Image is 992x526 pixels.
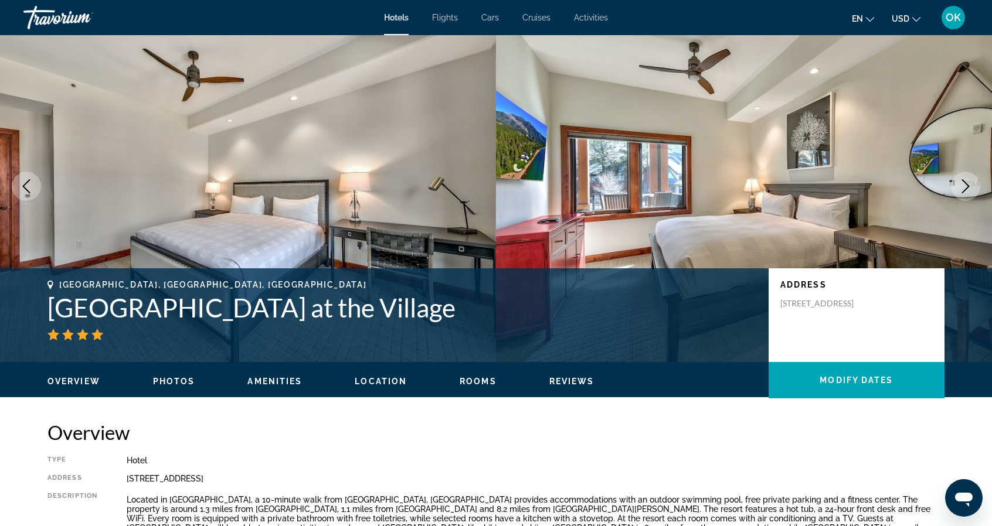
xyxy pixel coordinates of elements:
[23,2,141,33] a: Travorium
[769,362,945,398] button: Modify Dates
[47,377,100,386] span: Overview
[127,456,945,465] div: Hotel
[460,376,497,387] button: Rooms
[780,298,874,309] p: [STREET_ADDRESS]
[47,421,945,444] h2: Overview
[780,280,933,289] p: Address
[820,375,893,385] span: Modify Dates
[47,376,100,387] button: Overview
[153,377,195,386] span: Photos
[574,13,608,22] a: Activities
[47,292,757,323] h1: [GEOGRAPHIC_DATA] at the Village
[852,14,863,23] span: en
[47,456,97,465] div: Type
[946,12,961,23] span: OK
[892,10,920,27] button: Change currency
[47,474,97,483] div: Address
[549,377,594,386] span: Reviews
[59,280,366,289] span: [GEOGRAPHIC_DATA], [GEOGRAPHIC_DATA], [GEOGRAPHIC_DATA]
[12,172,41,201] button: Previous image
[384,13,409,22] a: Hotels
[481,13,499,22] a: Cars
[355,376,407,387] button: Location
[355,377,407,386] span: Location
[247,377,302,386] span: Amenities
[127,474,945,483] div: [STREET_ADDRESS]
[852,10,874,27] button: Change language
[153,376,195,387] button: Photos
[460,377,497,386] span: Rooms
[522,13,551,22] a: Cruises
[951,172,980,201] button: Next image
[945,479,983,517] iframe: Button to launch messaging window
[432,13,458,22] a: Flights
[938,5,969,30] button: User Menu
[549,376,594,387] button: Reviews
[892,14,909,23] span: USD
[247,376,302,387] button: Amenities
